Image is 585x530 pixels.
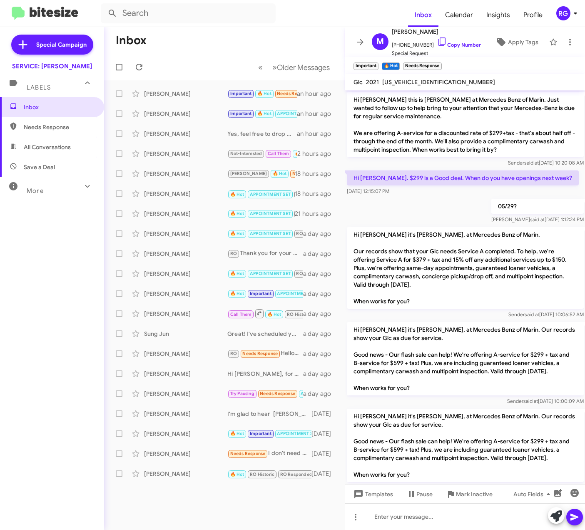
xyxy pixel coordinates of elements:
div: [PERSON_NAME] [144,410,227,418]
div: [DATE] [311,410,338,418]
span: 🔥 Hot [230,291,244,296]
div: [PERSON_NAME] [144,310,227,318]
div: Inbound Call [227,468,311,479]
span: 🔥 Hot [273,171,287,176]
div: [PERSON_NAME] [144,150,227,158]
div: an hour ago [297,130,338,138]
span: Needs Response [230,451,266,456]
span: Important [250,431,271,436]
small: 🔥 Hot [382,62,400,70]
div: 2 hours ago [297,150,338,158]
span: Glc [353,78,363,86]
span: Special Request [392,49,481,57]
div: Hello The BC Service for my EQS What is the price of that service, also, are there any specials o... [227,349,303,358]
span: APPOINTMENT SET [277,431,318,436]
div: Thanks a million ! Nik has been great ! [227,389,303,398]
button: RG [549,6,576,20]
div: I'm glad to hear that! If you need any maintenance or repairs in the future, feel free to reach out. [227,269,303,278]
span: Sender [DATE] 10:20:08 AM [508,160,583,166]
span: Special Campaign [36,40,87,49]
p: Hi [PERSON_NAME] it's [PERSON_NAME], at Mercedes Benz of Marin. Our records show that your Glc ne... [347,227,584,309]
span: RO Historic [250,472,274,477]
div: [PERSON_NAME] [144,430,227,438]
span: Important [230,91,252,96]
span: M [376,35,384,48]
div: [DATE] [311,470,338,478]
span: [US_VEHICLE_IDENTIFICATION_NUMBER] [382,78,495,86]
span: RO [296,271,303,276]
button: Templates [345,487,400,502]
div: Thank you! [227,89,297,98]
div: Thank you for your feedback! We're glad to hear about your positive experience. If you need to sc... [227,249,303,258]
div: Perfect [227,229,303,238]
span: Needs Response [277,91,312,96]
div: I don't need a service. I have driven very few miles. [227,449,311,458]
a: Calendar [438,3,480,27]
a: Inbox [408,3,438,27]
span: Pause [416,487,433,502]
div: Inbound Call [227,188,295,199]
div: a day ago [303,330,338,338]
span: said at [524,160,538,166]
span: APPOINTMENT SET [277,291,318,296]
span: said at [530,216,544,222]
div: Thank you. [227,289,303,298]
span: said at [523,398,538,404]
div: a day ago [303,350,338,358]
span: 🔥 Hot [230,431,244,436]
span: « [258,62,263,72]
a: Special Campaign [11,35,93,55]
span: Labels [27,84,51,91]
div: I did my B 3 service in May so I think I am still good. Th x [227,109,297,118]
span: APPOINTMENT SET [250,271,291,276]
span: Call Them [230,312,252,317]
span: [PERSON_NAME] [DATE] 1:12:24 PM [491,216,583,222]
span: Apply Tags [508,35,538,50]
div: [PERSON_NAME] [144,350,227,358]
small: Needs Response [403,62,441,70]
button: Apply Tags [488,35,545,50]
div: [PERSON_NAME] [144,470,227,478]
span: RO [296,231,303,236]
div: [PERSON_NAME] [144,170,227,178]
div: 21 hours ago [295,210,338,218]
span: APPOINTMENT SET [250,231,291,236]
div: Sung Jun [144,330,227,338]
p: Hi [PERSON_NAME]. $299 is a Good deal. When do you have openings next week? [347,170,579,185]
a: Copy Number [437,42,481,48]
div: [PERSON_NAME] [144,230,227,238]
span: Insights [480,3,517,27]
span: APPOINTMENT SET [250,211,291,216]
div: [DATE] [311,430,338,438]
span: 🔥 Hot [267,312,281,317]
span: Sender [DATE] 10:00:09 AM [507,398,583,404]
span: Appointment Set [301,391,337,396]
span: Save a Deal [24,163,55,171]
div: a day ago [303,370,338,378]
div: Great! I've scheduled your appointment for [DATE] at 7:30am. We look forward to seeing you then! [227,330,303,338]
input: Search [101,3,276,23]
span: Call Them [268,151,289,156]
span: Needs Response [24,123,95,131]
nav: Page navigation example [254,59,335,76]
div: Great thx [227,209,295,218]
div: [PERSON_NAME] [144,90,227,98]
span: RO [230,351,237,356]
div: a day ago [303,270,338,278]
p: Hi [PERSON_NAME] it's [PERSON_NAME], at Mercedes Benz of Marin. Our records show your Glc as due ... [347,409,584,482]
div: a day ago [303,250,338,258]
div: Yes, feel free to drop by. Our advisors will assist you with this concern as soon as possible. [227,130,297,138]
span: 🔥 Hot [230,211,244,216]
h1: Inbox [116,34,147,47]
span: Not-Interested [230,151,262,156]
div: [PERSON_NAME] [144,370,227,378]
span: Templates [352,487,393,502]
div: [PERSON_NAME] [144,210,227,218]
span: 🔥 Hot [230,271,244,276]
span: [PERSON_NAME] [230,171,267,176]
span: 🔥 Hot [295,151,309,156]
div: [PERSON_NAME] [144,250,227,258]
button: Next [267,59,335,76]
div: [PERSON_NAME] [144,270,227,278]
